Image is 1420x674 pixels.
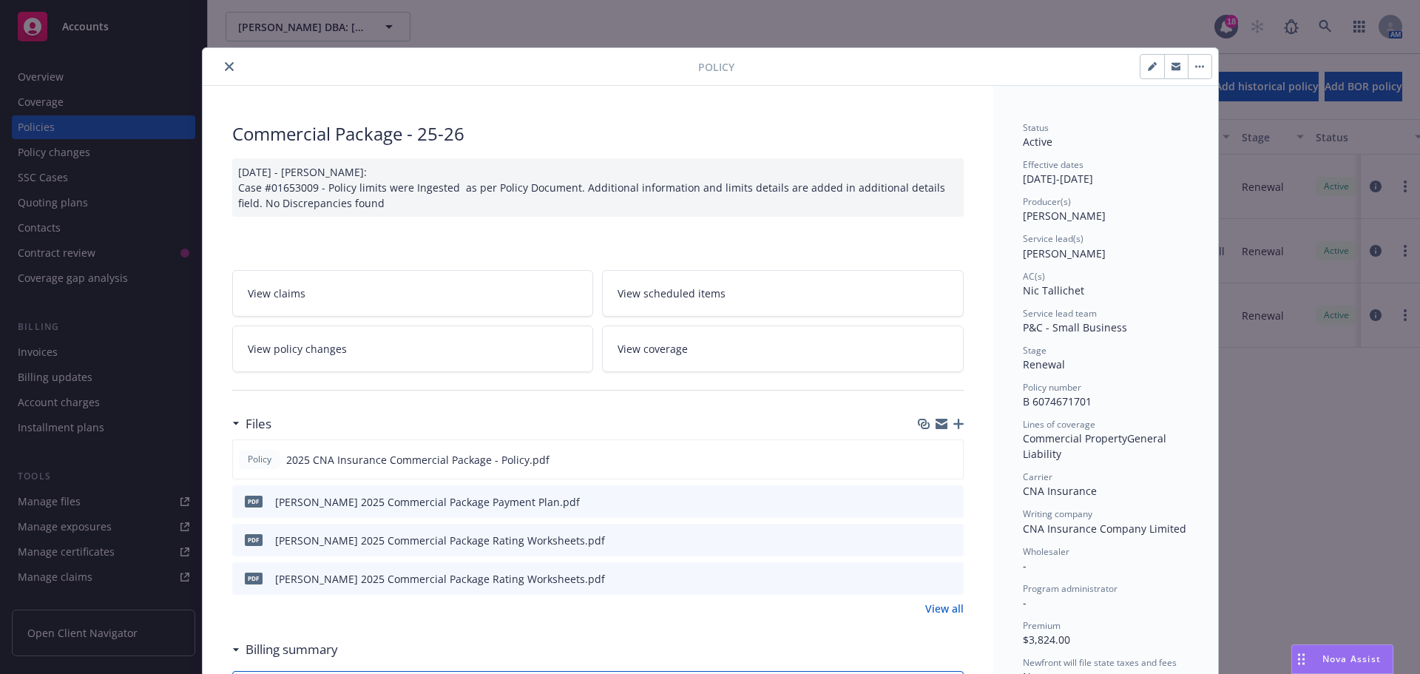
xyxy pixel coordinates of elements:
[1023,246,1106,260] span: [PERSON_NAME]
[1322,653,1381,665] span: Nova Assist
[1023,471,1052,483] span: Carrier
[1023,344,1047,357] span: Stage
[1023,508,1092,520] span: Writing company
[248,286,305,301] span: View claims
[232,121,964,146] div: Commercial Package - 25-26
[602,270,964,317] a: View scheduled items
[232,270,594,317] a: View claims
[248,341,347,357] span: View policy changes
[921,571,933,587] button: download file
[1023,431,1169,461] span: General Liability
[245,496,263,507] span: pdf
[698,59,734,75] span: Policy
[246,640,338,659] h3: Billing summary
[1291,644,1393,674] button: Nova Assist
[232,414,271,434] div: Files
[246,414,271,434] h3: Files
[232,640,338,659] div: Billing summary
[275,494,580,510] div: [PERSON_NAME] 2025 Commercial Package Payment Plan.pdf
[1023,121,1049,134] span: Status
[1023,135,1052,149] span: Active
[286,452,550,468] span: 2025 CNA Insurance Commercial Package - Policy.pdf
[1023,394,1092,408] span: B 6074671701
[1023,431,1127,445] span: Commercial Property
[1023,596,1027,610] span: -
[921,494,933,510] button: download file
[220,58,238,75] button: close
[1023,283,1084,297] span: Nic Tallichet
[1023,195,1071,208] span: Producer(s)
[1023,158,1083,171] span: Effective dates
[1023,357,1065,371] span: Renewal
[1023,418,1095,431] span: Lines of coverage
[920,452,932,468] button: download file
[275,533,605,548] div: [PERSON_NAME] 2025 Commercial Package Rating Worksheets.pdf
[944,494,958,510] button: preview file
[1023,656,1177,669] span: Newfront will file state taxes and fees
[925,601,964,616] a: View all
[1023,619,1061,632] span: Premium
[1023,633,1070,647] span: $3,824.00
[1023,307,1097,320] span: Service lead team
[944,452,957,468] button: preview file
[232,158,964,217] div: [DATE] - [PERSON_NAME]: Case #01653009 - Policy limits were Ingested as per Policy Document. Addi...
[1023,270,1045,283] span: AC(s)
[1023,320,1127,334] span: P&C - Small Business
[1023,559,1027,573] span: -
[1023,545,1069,558] span: Wholesaler
[1292,645,1311,673] div: Drag to move
[275,571,605,587] div: [PERSON_NAME] 2025 Commercial Package Rating Worksheets.pdf
[944,571,958,587] button: preview file
[1023,232,1083,245] span: Service lead(s)
[245,453,274,466] span: Policy
[944,533,958,548] button: preview file
[921,533,933,548] button: download file
[245,534,263,545] span: pdf
[618,286,726,301] span: View scheduled items
[1023,522,1186,536] span: CNA Insurance Company Limited
[1023,209,1106,223] span: [PERSON_NAME]
[1023,158,1189,186] div: [DATE] - [DATE]
[1023,582,1118,595] span: Program administrator
[602,326,964,372] a: View coverage
[1023,381,1081,394] span: Policy number
[245,573,263,584] span: pdf
[618,341,688,357] span: View coverage
[1023,484,1097,498] span: CNA Insurance
[232,326,594,372] a: View policy changes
